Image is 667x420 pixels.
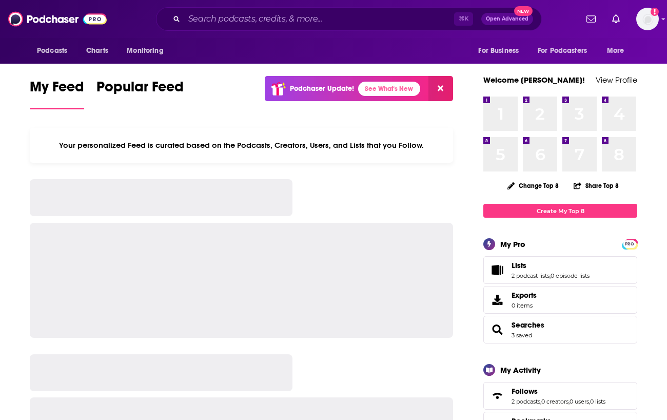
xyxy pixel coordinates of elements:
a: Searches [512,320,544,330]
button: open menu [471,41,532,61]
div: Search podcasts, credits, & more... [156,7,542,31]
a: 0 users [570,398,589,405]
input: Search podcasts, credits, & more... [184,11,454,27]
a: Exports [483,286,637,314]
span: , [568,398,570,405]
span: New [514,6,533,16]
img: Podchaser - Follow, Share and Rate Podcasts [8,9,107,29]
span: Podcasts [37,44,67,58]
div: My Pro [500,239,525,249]
span: , [589,398,590,405]
a: 0 lists [590,398,605,405]
a: 2 podcast lists [512,272,550,279]
a: Popular Feed [96,78,184,109]
span: Searches [483,316,637,343]
span: Logged in as M13investing [636,8,659,30]
span: Exports [487,293,507,307]
a: 0 episode lists [551,272,590,279]
a: Show notifications dropdown [582,10,600,28]
a: Follows [512,387,605,396]
span: Lists [512,261,526,270]
span: Open Advanced [486,16,528,22]
a: See What's New [358,82,420,96]
span: Popular Feed [96,78,184,102]
span: Follows [512,387,538,396]
div: Your personalized Feed is curated based on the Podcasts, Creators, Users, and Lists that you Follow. [30,128,453,163]
span: Lists [483,256,637,284]
a: PRO [623,240,636,247]
span: Follows [483,382,637,410]
button: Change Top 8 [501,179,565,192]
a: Searches [487,322,507,337]
a: Welcome [PERSON_NAME]! [483,75,585,85]
a: 0 creators [541,398,568,405]
div: My Activity [500,365,541,375]
span: Exports [512,291,537,300]
button: Open AdvancedNew [481,13,533,25]
img: User Profile [636,8,659,30]
button: open menu [30,41,81,61]
span: More [607,44,624,58]
span: 0 items [512,302,537,309]
span: ⌘ K [454,12,473,26]
a: View Profile [596,75,637,85]
a: Create My Top 8 [483,204,637,218]
a: 2 podcasts [512,398,540,405]
a: Charts [80,41,114,61]
span: Monitoring [127,44,163,58]
button: Share Top 8 [573,176,619,196]
a: Follows [487,389,507,403]
button: open menu [600,41,637,61]
svg: Add a profile image [651,8,659,16]
span: , [550,272,551,279]
span: For Podcasters [538,44,587,58]
p: Podchaser Update! [290,84,354,93]
a: My Feed [30,78,84,109]
button: open menu [531,41,602,61]
a: Show notifications dropdown [608,10,624,28]
a: Lists [512,261,590,270]
span: My Feed [30,78,84,102]
span: Charts [86,44,108,58]
span: , [540,398,541,405]
button: open menu [120,41,176,61]
a: Lists [487,263,507,277]
span: PRO [623,240,636,248]
a: 3 saved [512,332,532,339]
button: Show profile menu [636,8,659,30]
span: For Business [478,44,519,58]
